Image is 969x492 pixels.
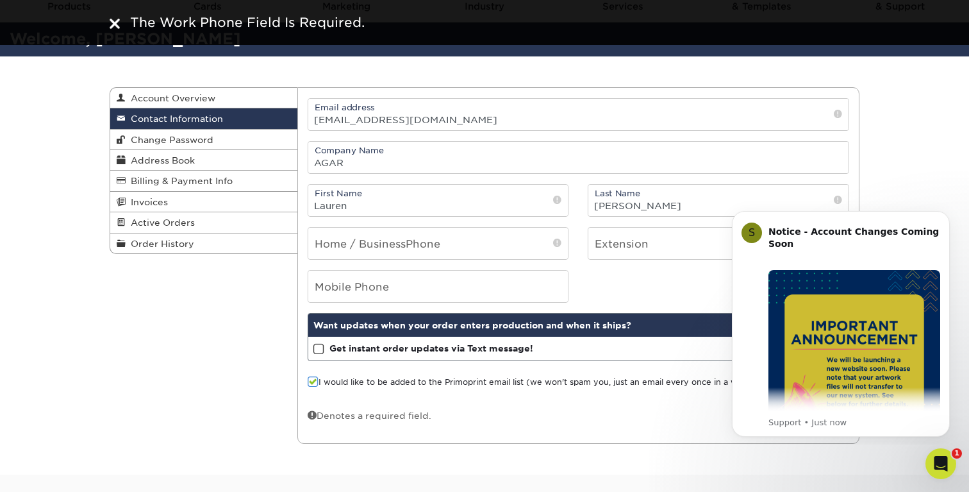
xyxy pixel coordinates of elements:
div: Denotes a required field. [308,409,431,422]
a: Address Book [110,150,297,171]
span: Contact Information [126,114,223,124]
span: Active Orders [126,217,195,228]
a: Contact Information [110,108,297,129]
a: Billing & Payment Info [110,171,297,191]
a: Change Password [110,130,297,150]
a: Account Overview [110,88,297,108]
label: I would like to be added to the Primoprint email list (we won't spam you, just an email every onc... [308,377,758,389]
strong: Get instant order updates via Text message! [329,343,533,353]
iframe: Intercom live chat [925,448,956,479]
span: Order History [126,239,194,249]
iframe: Intercom notifications message [713,199,969,445]
span: Account Overview [126,93,215,103]
span: Billing & Payment Info [126,176,233,186]
a: Invoices [110,192,297,212]
div: Want updates when your order enters production and when it ships? [308,314,849,337]
span: Change Password [126,135,213,145]
img: close [110,19,120,29]
span: Invoices [126,197,168,207]
span: The Work Phone Field Is Required. [130,15,365,30]
a: Active Orders [110,212,297,233]
a: Order History [110,233,297,253]
span: 1 [952,448,962,459]
span: Address Book [126,155,195,165]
